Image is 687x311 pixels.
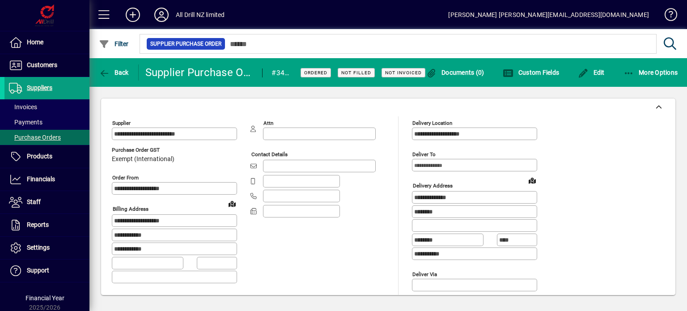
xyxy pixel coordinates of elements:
[525,173,539,187] a: View on map
[145,65,254,80] div: Supplier Purchase Order
[9,119,42,126] span: Payments
[27,153,52,160] span: Products
[225,196,239,211] a: View on map
[27,175,55,183] span: Financials
[27,244,50,251] span: Settings
[4,130,89,145] a: Purchase Orders
[4,168,89,191] a: Financials
[623,69,678,76] span: More Options
[4,115,89,130] a: Payments
[412,271,437,277] mat-label: Deliver via
[4,260,89,282] a: Support
[271,66,289,80] div: #3444
[176,8,225,22] div: All Drill NZ limited
[4,237,89,259] a: Settings
[263,120,273,126] mat-label: Attn
[27,198,41,205] span: Staff
[448,8,649,22] div: [PERSON_NAME] [PERSON_NAME][EMAIL_ADDRESS][DOMAIN_NAME]
[503,69,559,76] span: Custom Fields
[578,69,605,76] span: Edit
[426,69,484,76] span: Documents (0)
[4,214,89,236] a: Reports
[4,99,89,115] a: Invoices
[4,191,89,213] a: Staff
[500,64,561,81] button: Custom Fields
[9,103,37,111] span: Invoices
[4,145,89,168] a: Products
[412,120,452,126] mat-label: Delivery Location
[99,69,129,76] span: Back
[25,294,64,302] span: Financial Year
[112,120,131,126] mat-label: Supplier
[27,61,57,68] span: Customers
[89,64,139,81] app-page-header-button: Back
[147,7,176,23] button: Profile
[304,70,327,76] span: Ordered
[9,134,61,141] span: Purchase Orders
[27,84,52,91] span: Suppliers
[99,40,129,47] span: Filter
[97,64,131,81] button: Back
[27,38,43,46] span: Home
[112,175,139,181] mat-label: Order from
[27,267,49,274] span: Support
[658,2,676,31] a: Knowledge Base
[385,70,422,76] span: Not Invoiced
[621,64,680,81] button: More Options
[97,36,131,52] button: Filter
[112,156,174,163] span: Exempt (International)
[4,31,89,54] a: Home
[576,64,607,81] button: Edit
[119,7,147,23] button: Add
[412,151,436,158] mat-label: Deliver To
[341,70,371,76] span: Not Filled
[4,54,89,77] a: Customers
[424,64,487,81] button: Documents (0)
[112,147,174,153] span: Purchase Order GST
[150,39,221,48] span: Supplier Purchase Order
[27,221,49,228] span: Reports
